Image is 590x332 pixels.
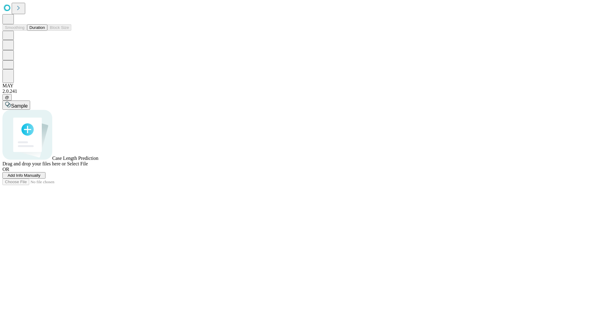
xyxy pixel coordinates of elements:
[2,172,45,179] button: Add Info Manually
[2,94,12,101] button: @
[2,89,588,94] div: 2.0.241
[2,83,588,89] div: MAY
[27,24,47,31] button: Duration
[2,161,66,166] span: Drag and drop your files here or
[8,173,41,178] span: Add Info Manually
[47,24,71,31] button: Block Size
[2,167,9,172] span: OR
[5,95,9,100] span: @
[11,103,28,109] span: Sample
[52,156,98,161] span: Case Length Prediction
[67,161,88,166] span: Select File
[2,24,27,31] button: Smoothing
[2,101,30,110] button: Sample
